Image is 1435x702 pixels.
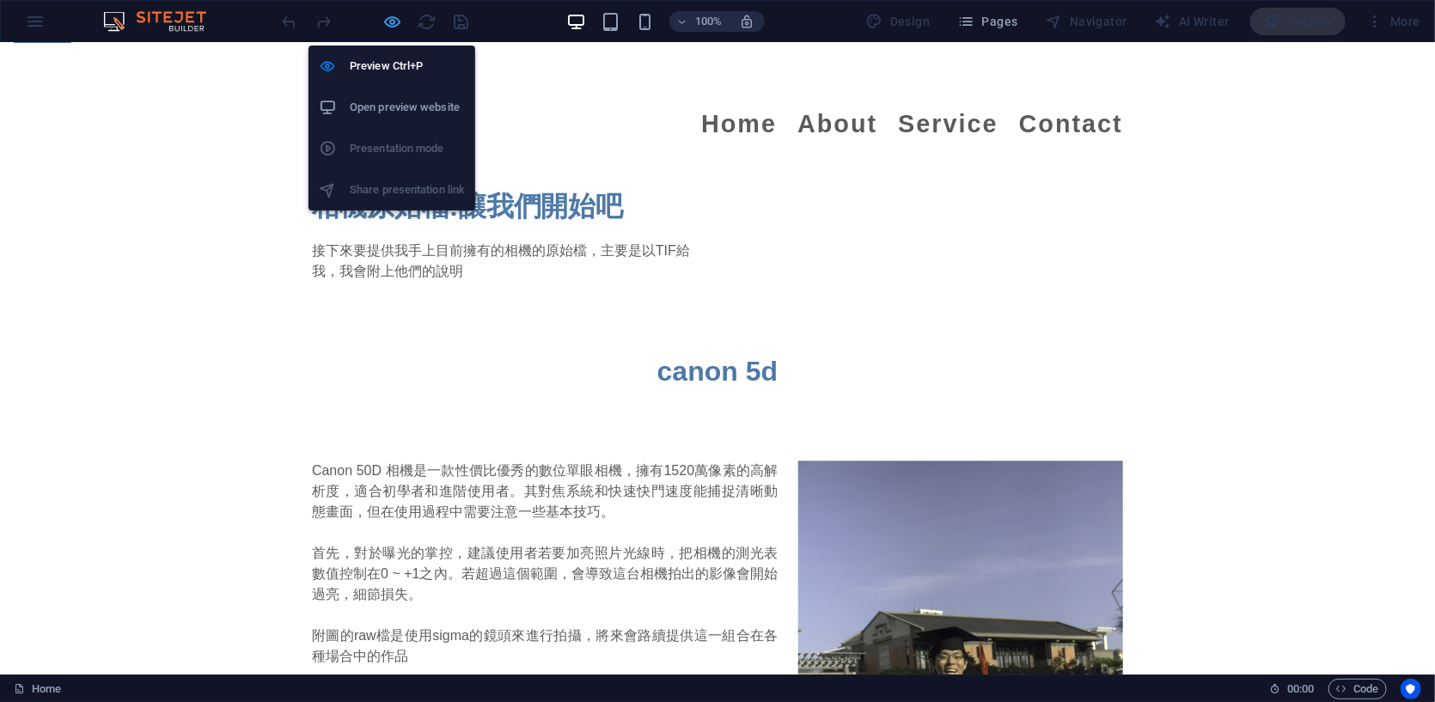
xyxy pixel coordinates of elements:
[695,11,723,32] h6: 100%
[1328,679,1387,699] button: Code
[701,62,777,101] a: Home
[797,62,877,101] a: About
[950,8,1024,35] button: Pages
[898,62,998,101] a: Service
[350,56,465,76] h6: Preview Ctrl+P
[312,143,1123,184] h2: 相機原始檔!讓我們開始吧
[1336,679,1379,699] span: Code
[1019,62,1123,101] a: Contact
[1269,679,1315,699] h6: Session time
[99,11,228,32] img: Editor Logo
[1287,679,1314,699] span: 00 00
[1299,682,1302,695] span: :
[312,583,1123,644] p: 附圖的raw檔是使用sigma的鏡頭來進行拍攝，將來會路續提供這一組合在各種場合中的作品
[1401,679,1421,699] button: Usercentrics
[14,679,61,699] a: Click to cancel selection. Double-click to open Pages
[957,13,1017,30] span: Pages
[859,8,937,35] div: Design (Ctrl+Alt+Y)
[350,97,465,118] h6: Open preview website
[312,418,1123,562] p: Canon 50D 相機是一款性價比優秀的數位單眼相機，擁有1520萬像素的高解析度，適合初學者和進階使用者。其對焦系統和快速快門速度能捕捉清晰動態畫面，但在使用過程中需要注意一些基本技巧。 首...
[669,11,730,32] button: 100%
[312,198,711,239] p: 接下來要提供我手上目前擁有的相機的原始檔，主要是以TIF給我，我會附上他們的說明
